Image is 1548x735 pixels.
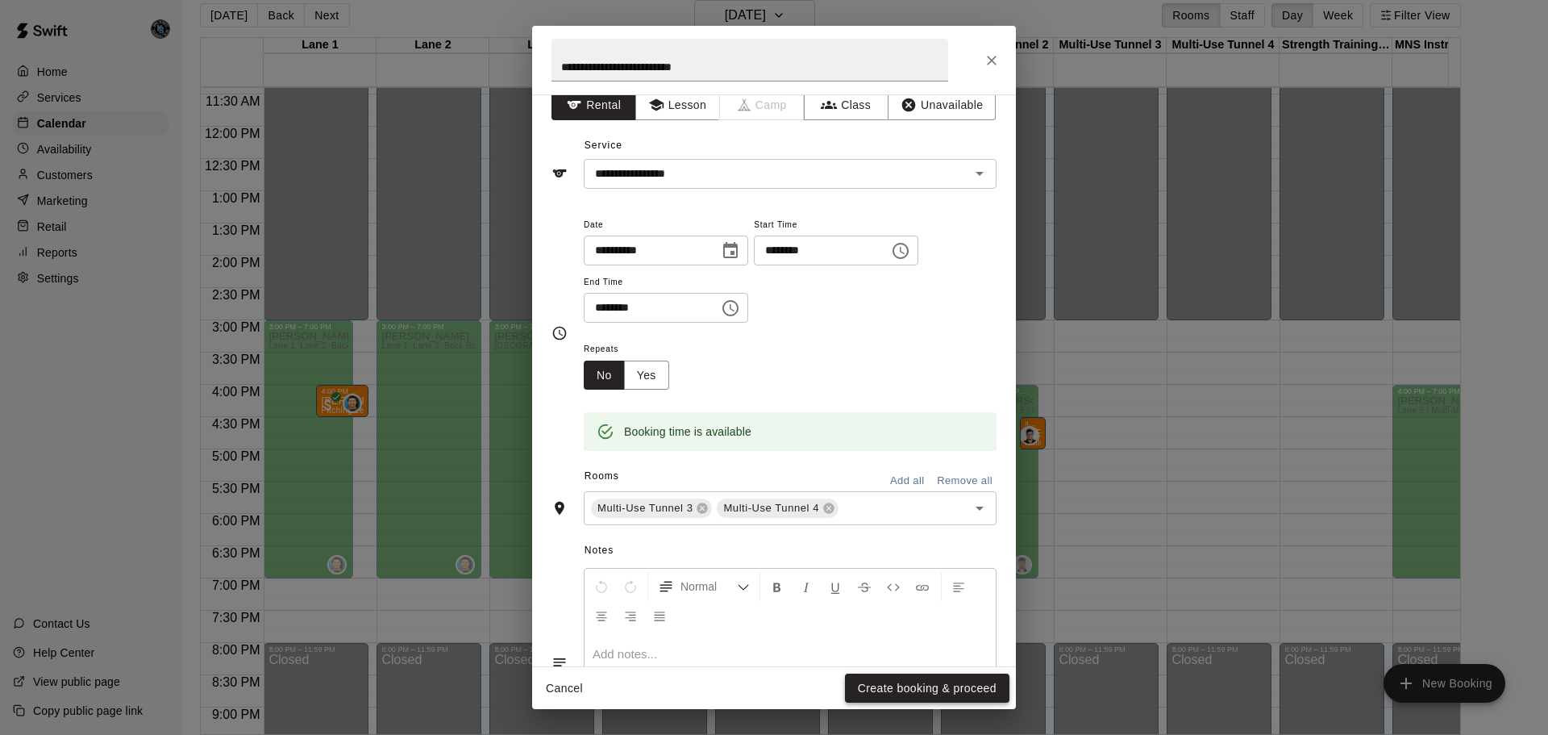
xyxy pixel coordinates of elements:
button: Justify Align [646,601,673,630]
span: Repeats [584,339,682,361]
button: Yes [624,361,669,390]
svg: Notes [551,654,568,670]
button: Choose time, selected time is 7:30 PM [714,292,747,324]
button: Right Align [617,601,644,630]
button: Format Underline [822,572,849,601]
button: Class [804,90,888,120]
button: Insert Code [880,572,907,601]
button: Rental [551,90,636,120]
button: Format Strikethrough [851,572,878,601]
button: Close [977,46,1006,75]
div: Booking time is available [624,417,751,446]
span: Rooms [585,470,619,482]
button: Redo [617,572,644,601]
span: Multi-Use Tunnel 4 [717,500,825,516]
button: Format Italics [793,572,820,601]
button: Center Align [588,601,615,630]
div: Multi-Use Tunnel 3 [591,499,712,518]
button: Cancel [539,674,590,704]
span: Start Time [754,215,918,236]
span: Service [585,140,622,151]
button: Format Bold [764,572,791,601]
span: Camps can only be created in the Services page [720,90,805,120]
button: Left Align [945,572,972,601]
button: Choose time, selected time is 6:00 PM [884,235,917,267]
button: Unavailable [888,90,996,120]
span: Multi-Use Tunnel 3 [591,500,699,516]
svg: Service [551,165,568,182]
svg: Timing [551,325,568,341]
button: Open [968,497,991,520]
button: Insert Link [909,572,936,601]
button: Add all [881,469,933,494]
span: Normal [680,578,737,595]
button: Formatting Options [651,572,756,601]
span: Date [584,215,748,236]
span: End Time [584,272,748,294]
div: outlined button group [584,361,669,390]
button: Undo [588,572,615,601]
svg: Rooms [551,500,568,516]
button: Remove all [933,469,997,494]
div: Multi-Use Tunnel 4 [717,499,838,518]
span: Notes [585,538,997,564]
button: Create booking & proceed [845,674,1009,704]
button: Lesson [635,90,720,120]
button: No [584,361,625,390]
button: Open [968,162,991,185]
button: Choose date, selected date is Aug 28, 2025 [714,235,747,267]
